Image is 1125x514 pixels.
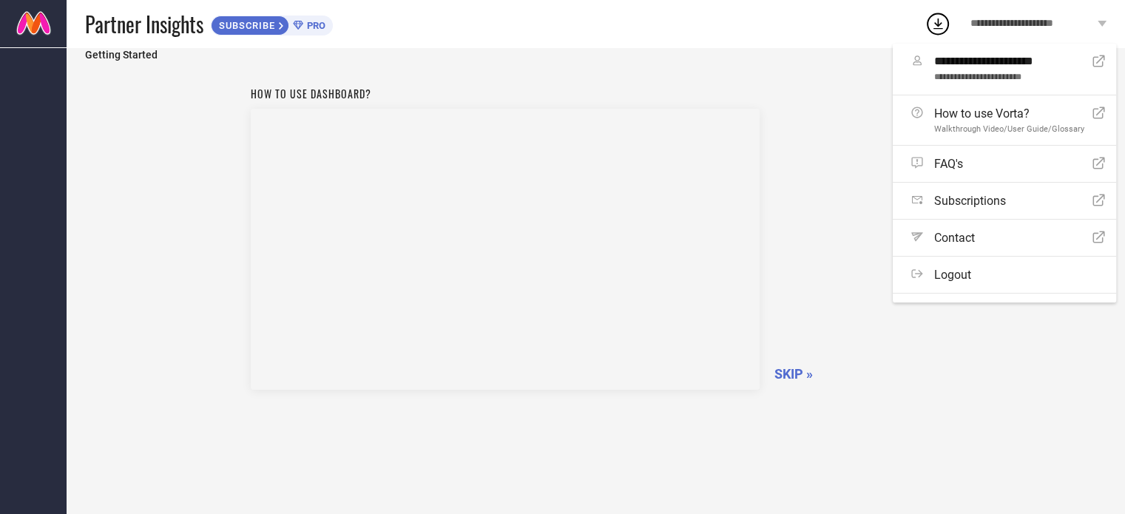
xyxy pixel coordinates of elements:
[893,220,1116,256] a: Contact
[85,9,203,39] span: Partner Insights
[303,20,325,31] span: PRO
[934,231,975,245] span: Contact
[893,146,1116,182] a: FAQ's
[893,183,1116,219] a: Subscriptions
[934,124,1084,134] span: Walkthrough Video/User Guide/Glossary
[774,366,813,382] span: SKIP »
[934,268,971,282] span: Logout
[211,12,333,35] a: SUBSCRIBEPRO
[251,109,760,390] iframe: Workspace Section
[85,49,1107,61] span: Getting Started
[925,10,951,37] div: Open download list
[934,157,963,171] span: FAQ's
[251,86,760,101] h1: How to use dashboard?
[934,194,1006,208] span: Subscriptions
[212,20,279,31] span: SUBSCRIBE
[893,95,1116,145] a: How to use Vorta?Walkthrough Video/User Guide/Glossary
[934,106,1084,121] span: How to use Vorta?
